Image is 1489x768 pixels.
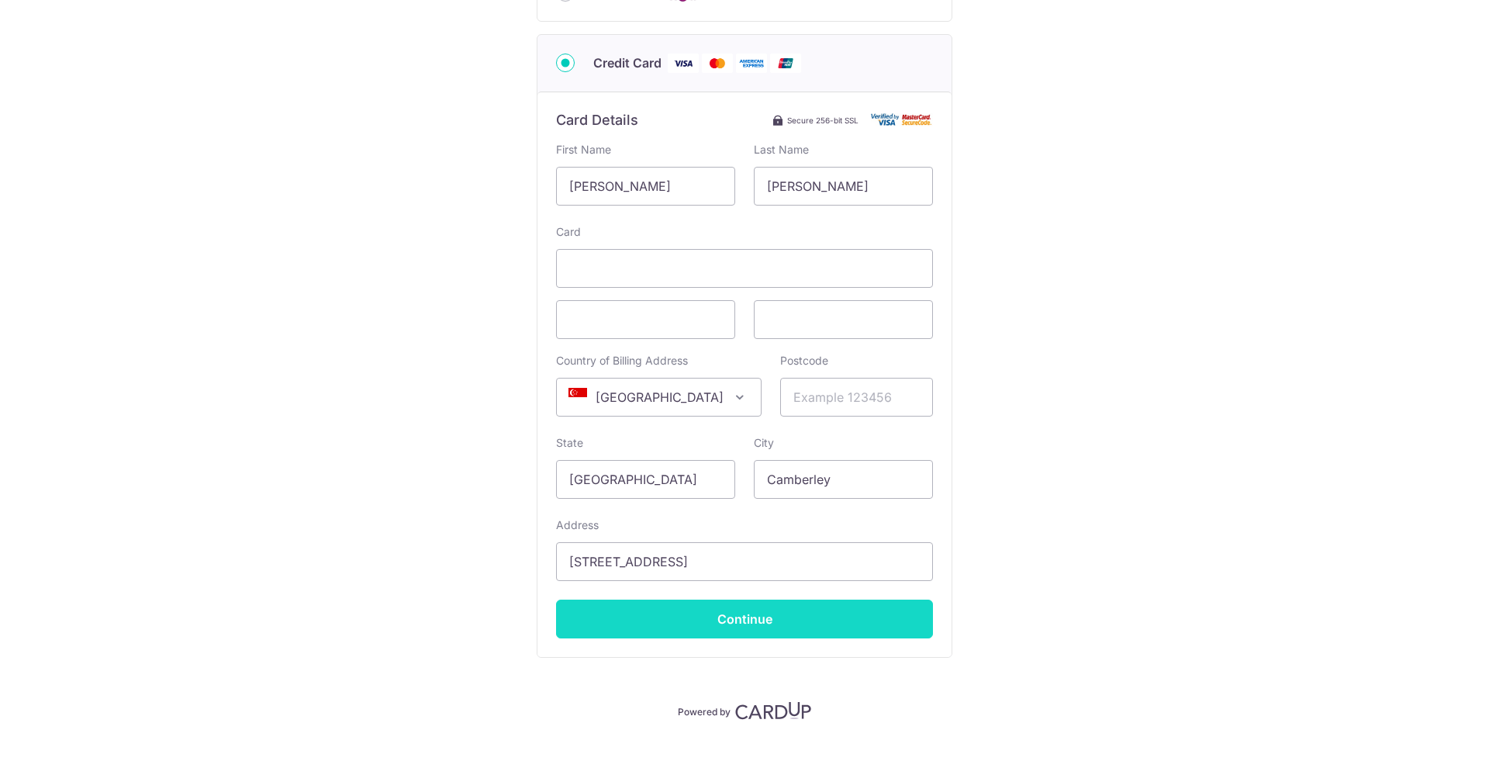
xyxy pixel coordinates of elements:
h6: Card Details [556,111,638,130]
label: Card [556,224,581,240]
iframe: Secure card security code input frame [767,310,920,329]
iframe: Secure card number input frame [569,259,920,278]
span: Singapore [556,378,762,417]
label: Address [556,517,599,533]
label: Postcode [780,353,828,368]
input: Example 123456 [780,378,933,417]
img: American Express [736,54,767,73]
span: Secure 256-bit SSL [787,114,859,126]
span: Credit Card [593,54,662,72]
input: Continue [556,600,933,638]
label: Last Name [754,142,809,157]
div: Credit Card Visa Mastercard American Express Union Pay [556,54,933,73]
label: State [556,435,583,451]
label: First Name [556,142,611,157]
p: Powered by [678,703,731,718]
img: CardUp [735,701,811,720]
img: Union Pay [770,54,801,73]
img: Card secure [871,113,933,126]
label: Country of Billing Address [556,353,688,368]
iframe: Secure card expiration date input frame [569,310,722,329]
img: Visa [668,54,699,73]
img: Mastercard [702,54,733,73]
span: Singapore [557,379,761,416]
label: City [754,435,774,451]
